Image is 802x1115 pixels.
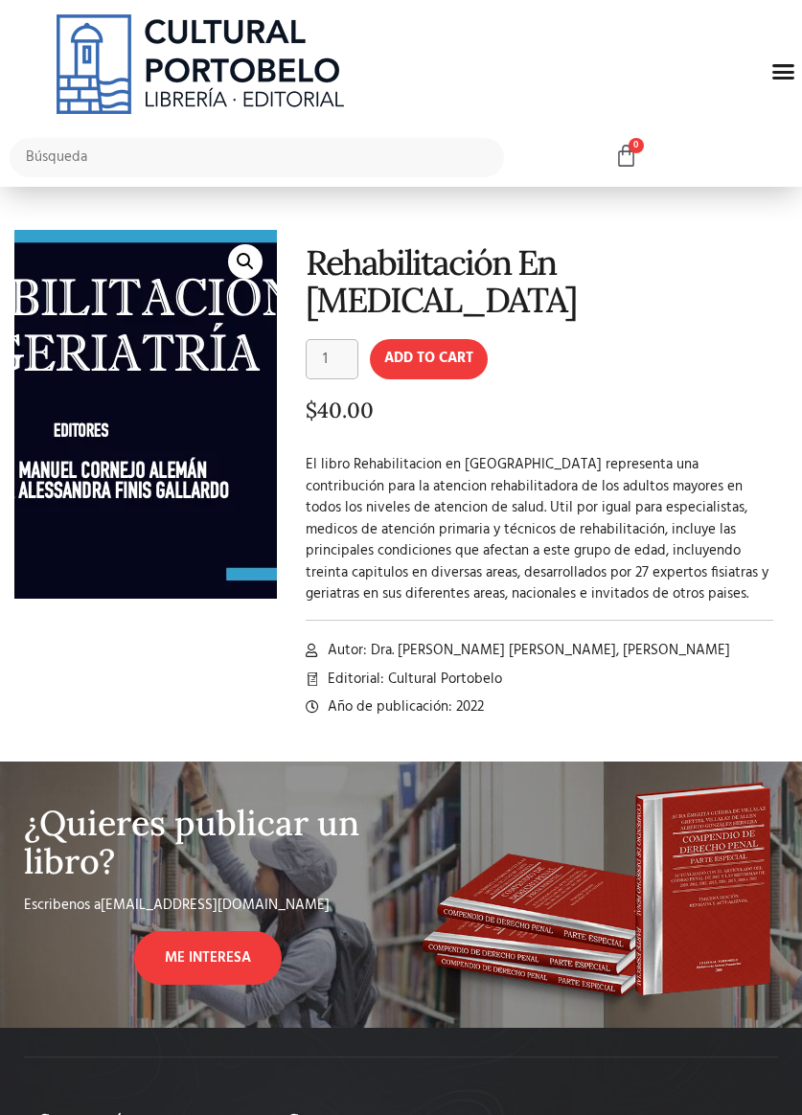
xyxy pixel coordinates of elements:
[165,947,251,969] span: ME INTERESA
[101,894,330,917] a: [EMAIL_ADDRESS][DOMAIN_NAME]
[323,669,502,691] span: Editorial: Cultural Portobelo
[323,640,730,662] span: Autor: Dra. [PERSON_NAME] [PERSON_NAME], [PERSON_NAME]
[228,244,263,279] a: 🔍
[323,696,484,718] span: Año de publicación: 2022
[306,454,773,605] p: El libro Rehabilitacion en [GEOGRAPHIC_DATA] representa una contribución para la atencion rehabil...
[306,244,773,320] h1: Rehabilitación En [MEDICAL_DATA]
[10,138,504,177] input: Búsqueda
[306,397,317,423] span: $
[306,397,374,423] bdi: 40.00
[24,805,392,880] h2: ¿Quieres publicar un libro?
[134,931,282,986] a: ME INTERESA
[614,144,638,170] a: 0
[24,895,392,931] div: Escribenos a
[629,138,644,153] span: 0
[370,339,488,379] button: Add to cart
[306,339,357,379] input: Product quantity
[766,54,802,90] div: Menu Toggle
